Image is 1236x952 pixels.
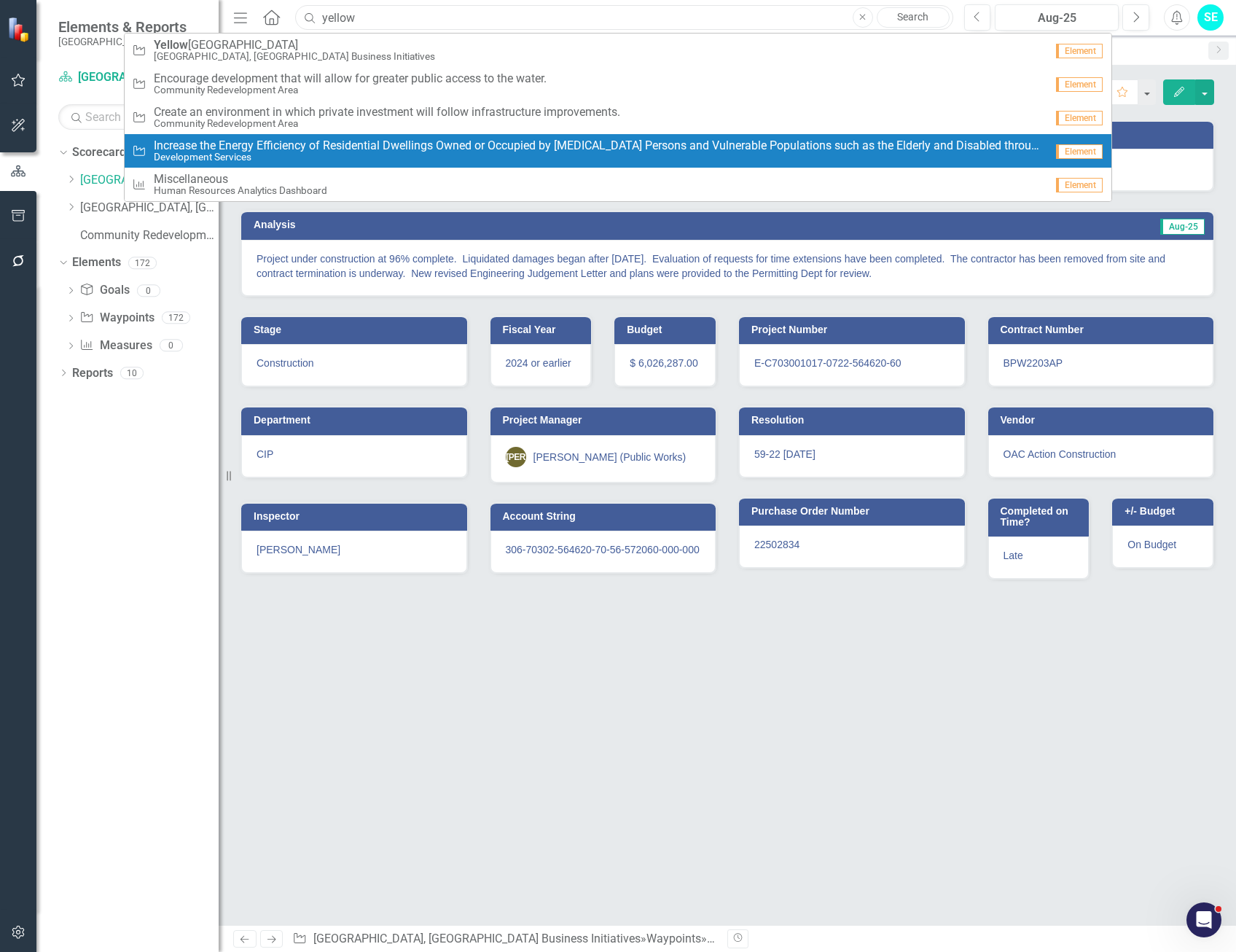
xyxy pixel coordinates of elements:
[1127,539,1176,550] span: On Budget
[257,251,1198,281] p: Project under construction at 96% complete. Liquidated damages began after [DATE]. Evaluation of ...
[754,357,901,369] span: E-C703001017-0722-564620-60
[257,448,273,460] span: CIP
[1004,448,1116,460] span: OAC Action Construction
[79,310,154,327] a: Waypoints
[80,172,219,189] a: [GEOGRAPHIC_DATA], [GEOGRAPHIC_DATA] Business Initiatives
[1001,506,1082,528] h3: Completed on Time?
[72,365,113,382] a: Reports
[254,324,460,335] h3: Stage
[646,932,701,945] a: Waypoints
[754,448,815,460] span: 59-22 [DATE]
[154,51,435,62] small: [GEOGRAPHIC_DATA], [GEOGRAPHIC_DATA] Business Initiatives
[257,357,314,369] span: Construction
[1056,111,1103,125] span: Element
[79,282,129,299] a: Goals
[154,72,547,85] span: Encourage development that will allow for greater public access to the water.
[751,324,958,335] h3: Project Number
[503,511,709,522] h3: Account String
[58,104,204,130] input: Search Below...
[154,173,327,186] span: Miscellaneous
[257,544,340,555] span: [PERSON_NAME]
[1004,357,1063,369] span: BPW2203AP
[80,200,219,216] a: [GEOGRAPHIC_DATA], [GEOGRAPHIC_DATA] Strategic Plan
[506,357,571,369] span: 2024 or earlier
[254,415,460,426] h3: Department
[254,511,460,522] h3: Inspector
[292,931,716,948] div: » »
[125,134,1112,168] a: Increase the Energy Efficiency of Residential Dwellings Owned or Occupied by [MEDICAL_DATA] Perso...
[627,324,708,335] h3: Budget
[125,67,1112,101] a: Encourage development that will allow for greater public access to the water.Community Redevelopm...
[506,447,526,467] div: [PERSON_NAME]
[1056,44,1103,58] span: Element
[1001,324,1207,335] h3: Contract Number
[154,85,547,95] small: Community Redevelopment Area
[630,357,697,369] span: $ 6,026,287.00
[58,36,187,47] small: [GEOGRAPHIC_DATA]
[503,415,709,426] h3: Project Manager
[313,932,641,945] a: [GEOGRAPHIC_DATA], [GEOGRAPHIC_DATA] Business Initiatives
[120,367,144,379] div: 10
[7,16,34,42] img: ClearPoint Strategy
[125,34,1112,67] a: [GEOGRAPHIC_DATA][GEOGRAPHIC_DATA], [GEOGRAPHIC_DATA] Business InitiativesElement
[751,415,958,426] h3: Resolution
[128,257,157,269] div: 172
[1001,415,1207,426] h3: Vendor
[72,254,121,271] a: Elements
[154,118,620,129] small: Community Redevelopment Area
[754,539,799,550] span: 22502834
[1124,506,1206,517] h3: +/- Budget
[254,219,708,230] h3: Analysis
[160,340,183,352] div: 0
[506,544,700,555] span: 306-70302-564620-70-56-572060-000-000
[751,506,958,517] h3: Purchase Order Number
[162,312,190,324] div: 172
[1056,77,1103,92] span: Element
[1004,550,1023,561] span: Late
[80,227,219,244] a: Community Redevelopment Area
[154,185,327,196] small: Human Resources Analytics Dashboard
[125,168,1112,201] a: MiscellaneousHuman Resources Analytics DashboardElement
[533,450,687,464] div: [PERSON_NAME] (Public Works)
[154,139,1045,152] span: Increase the Energy Efficiency of Residential Dwellings Owned or Occupied by [MEDICAL_DATA] Perso...
[58,18,187,36] span: Elements & Reports
[295,5,953,31] input: Search ClearPoint...
[154,152,1045,163] small: Development Services
[154,39,435,52] span: [GEOGRAPHIC_DATA]
[1197,4,1224,31] button: SE
[1186,902,1221,937] iframe: Intercom live chat
[1160,219,1205,235] span: Aug-25
[1000,9,1114,27] div: Aug-25
[503,324,584,335] h3: Fiscal Year
[58,69,204,86] a: [GEOGRAPHIC_DATA], [GEOGRAPHIC_DATA] Business Initiatives
[995,4,1119,31] button: Aug-25
[79,338,152,354] a: Measures
[137,284,160,297] div: 0
[877,7,950,28] a: Search
[1056,178,1103,192] span: Element
[154,106,620,119] span: Create an environment in which private investment will follow infrastructure improvements.
[72,144,132,161] a: Scorecards
[125,101,1112,134] a: Create an environment in which private investment will follow infrastructure improvements.Communi...
[1056,144,1103,159] span: Element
